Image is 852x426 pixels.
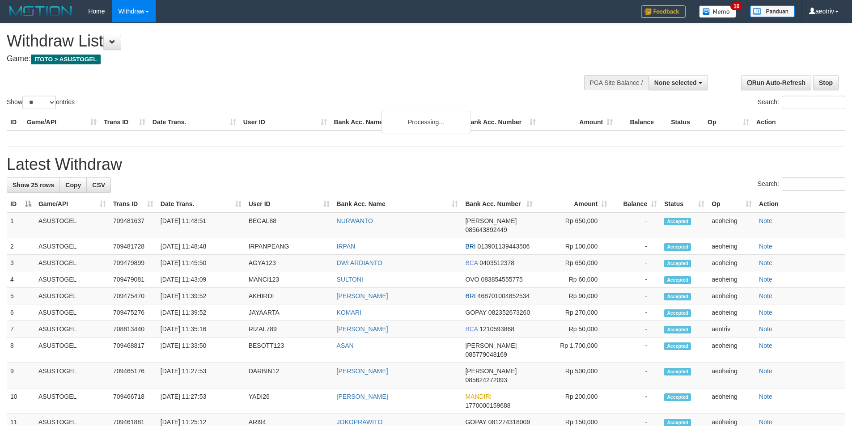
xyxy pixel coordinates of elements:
td: 709479081 [110,271,157,288]
a: DWI ARDIANTO [337,259,382,266]
img: MOTION_logo.png [7,4,75,18]
td: - [611,271,661,288]
img: panduan.png [750,5,795,17]
span: BRI [465,243,475,250]
td: [DATE] 11:39:52 [157,304,245,321]
a: [PERSON_NAME] [337,292,388,299]
td: - [611,255,661,271]
td: - [611,238,661,255]
a: Note [759,276,772,283]
td: AGYA123 [245,255,333,271]
button: None selected [649,75,708,90]
span: 10 [730,2,742,10]
a: [PERSON_NAME] [337,393,388,400]
td: Rp 1,700,000 [536,337,611,363]
span: Copy 085624272093 to clipboard [465,376,507,384]
span: [PERSON_NAME] [465,342,517,349]
span: Accepted [664,293,691,300]
span: OVO [465,276,479,283]
span: ITOTO > ASUSTOGEL [31,55,101,64]
a: Show 25 rows [7,177,60,193]
td: [DATE] 11:48:51 [157,212,245,238]
th: Game/API [23,114,100,131]
td: JAYAARTA [245,304,333,321]
td: ASUSTOGEL [35,238,110,255]
th: Status: activate to sort column ascending [661,196,708,212]
td: MANCI123 [245,271,333,288]
td: - [611,388,661,414]
td: AKHIRDI [245,288,333,304]
th: Date Trans. [149,114,240,131]
td: 709468817 [110,337,157,363]
a: Stop [813,75,839,90]
div: Processing... [381,111,471,133]
th: Game/API: activate to sort column ascending [35,196,110,212]
th: Trans ID [100,114,149,131]
th: Amount: activate to sort column ascending [536,196,611,212]
td: Rp 200,000 [536,388,611,414]
td: [DATE] 11:33:50 [157,337,245,363]
td: Rp 50,000 [536,321,611,337]
th: Status [667,114,704,131]
span: Copy 1770000159688 to clipboard [465,402,510,409]
th: ID: activate to sort column descending [7,196,35,212]
td: - [611,337,661,363]
td: 4 [7,271,35,288]
td: aeoheing [708,288,755,304]
th: Action [755,196,845,212]
td: ASUSTOGEL [35,255,110,271]
td: Rp 270,000 [536,304,611,321]
span: Copy 0403512378 to clipboard [479,259,514,266]
th: Bank Acc. Name: activate to sort column ascending [333,196,462,212]
td: BESOTT123 [245,337,333,363]
a: Note [759,418,772,426]
span: Show 25 rows [13,181,54,189]
a: Note [759,217,772,224]
td: 6 [7,304,35,321]
td: 709481728 [110,238,157,255]
td: 8 [7,337,35,363]
th: Trans ID: activate to sort column ascending [110,196,157,212]
a: Note [759,367,772,375]
td: aeoheing [708,238,755,255]
span: Copy 081274318009 to clipboard [488,418,530,426]
td: Rp 90,000 [536,288,611,304]
td: [DATE] 11:27:53 [157,388,245,414]
img: Button%20Memo.svg [699,5,737,18]
a: Note [759,259,772,266]
td: 7 [7,321,35,337]
a: ASAN [337,342,354,349]
td: Rp 650,000 [536,255,611,271]
a: [PERSON_NAME] [337,325,388,333]
td: ASUSTOGEL [35,304,110,321]
span: None selected [654,79,697,86]
label: Search: [758,96,845,109]
a: SULTONI [337,276,363,283]
span: Accepted [664,260,691,267]
td: - [611,363,661,388]
span: BRI [465,292,475,299]
th: Action [753,114,845,131]
span: Accepted [664,243,691,251]
th: Amount [539,114,616,131]
td: ASUSTOGEL [35,288,110,304]
a: Note [759,393,772,400]
span: Copy 085779048169 to clipboard [465,351,507,358]
span: Accepted [664,309,691,317]
td: Rp 500,000 [536,363,611,388]
td: [DATE] 11:39:52 [157,288,245,304]
a: Note [759,325,772,333]
td: aeotriv [708,321,755,337]
span: Copy 1210593868 to clipboard [479,325,514,333]
td: RIZAL789 [245,321,333,337]
td: ASUSTOGEL [35,271,110,288]
td: [DATE] 11:48:48 [157,238,245,255]
span: BCA [465,325,478,333]
a: IRPAN [337,243,356,250]
th: Bank Acc. Name [331,114,463,131]
td: Rp 650,000 [536,212,611,238]
td: aeoheing [708,255,755,271]
td: [DATE] 11:27:53 [157,363,245,388]
td: YADI26 [245,388,333,414]
td: - [611,288,661,304]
